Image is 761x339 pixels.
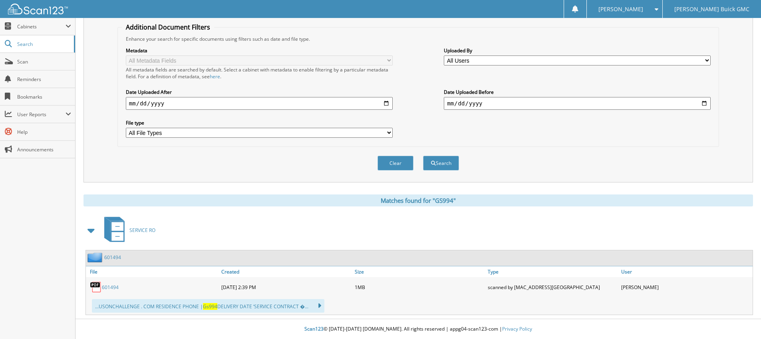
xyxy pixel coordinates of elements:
a: SERVICE RO [99,214,155,246]
span: Cabinets [17,23,66,30]
span: Gs994 [203,303,217,310]
span: Scan123 [304,325,324,332]
a: Privacy Policy [502,325,532,332]
input: end [444,97,711,110]
span: User Reports [17,111,66,118]
div: All metadata fields are searched by default. Select a cabinet with metadata to enable filtering b... [126,66,393,80]
span: SERVICE RO [129,227,155,234]
span: Help [17,129,71,135]
div: Enhance your search for specific documents using filters such as date and file type. [122,36,715,42]
a: File [86,266,219,277]
a: Type [486,266,619,277]
img: folder2.png [87,252,104,262]
a: Size [353,266,486,277]
label: Metadata [126,47,393,54]
a: 601494 [102,284,119,291]
button: Search [423,156,459,170]
div: scanned by [MAC_ADDRESS][GEOGRAPHIC_DATA] [486,279,619,295]
iframe: Chat Widget [721,301,761,339]
span: Reminders [17,76,71,83]
div: 1MB [353,279,486,295]
input: start [126,97,393,110]
span: [PERSON_NAME] Buick GMC [674,7,749,12]
span: Announcements [17,146,71,153]
label: Uploaded By [444,47,711,54]
div: ...USONCHALLENGE . COM RESIDENCE PHONE | DELIVERY DATE ‘SERVICE CONTRACT �... [92,299,324,313]
label: Date Uploaded After [126,89,393,95]
div: Matches found for "GS994" [83,194,753,206]
span: Search [17,41,70,48]
div: [PERSON_NAME] [619,279,753,295]
span: Scan [17,58,71,65]
a: here [210,73,220,80]
a: 601494 [104,254,121,261]
legend: Additional Document Filters [122,23,214,32]
span: [PERSON_NAME] [598,7,643,12]
img: scan123-logo-white.svg [8,4,68,14]
img: PDF.png [90,281,102,293]
button: Clear [378,156,413,170]
span: Bookmarks [17,93,71,100]
label: Date Uploaded Before [444,89,711,95]
a: Created [219,266,353,277]
label: File type [126,119,393,126]
a: User [619,266,753,277]
div: © [DATE]-[DATE] [DOMAIN_NAME]. All rights reserved | appg04-scan123-com | [76,319,761,339]
div: [DATE] 2:39 PM [219,279,353,295]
